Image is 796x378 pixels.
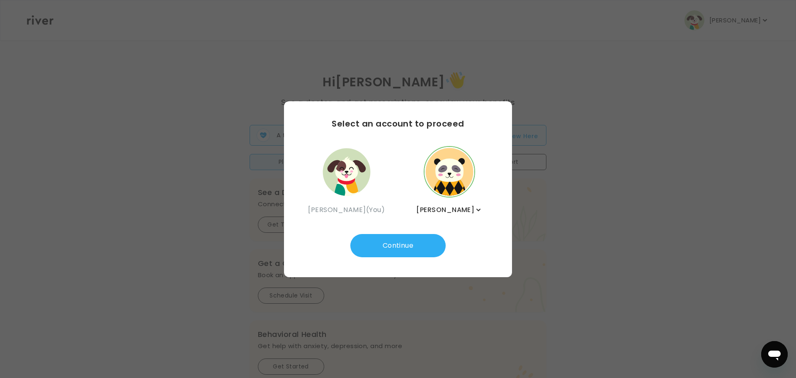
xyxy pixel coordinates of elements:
img: dependent avatar [425,147,474,197]
h3: Select an account to proceed [332,118,464,129]
span: [PERSON_NAME] [416,204,474,216]
button: Continue [350,234,446,257]
button: [PERSON_NAME] [416,204,483,216]
button: user avatar [321,146,372,198]
button: dependent avatar [424,146,475,198]
img: user avatar [322,147,371,197]
iframe: Button to launch messaging window [761,341,788,368]
p: [PERSON_NAME] (You) [308,204,385,216]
